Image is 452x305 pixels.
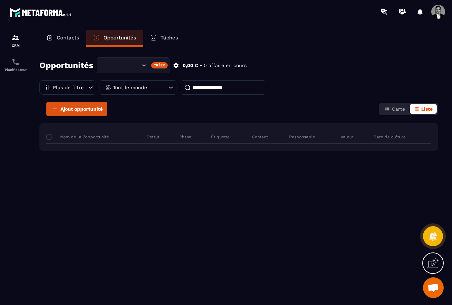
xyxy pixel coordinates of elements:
[53,85,84,90] p: Plus de filtre
[252,134,268,140] p: Contact
[183,62,198,69] p: 0,00 €
[147,134,159,140] p: Statut
[57,35,79,41] p: Contacts
[179,134,191,140] p: Phase
[11,58,20,66] img: scheduler
[2,68,29,72] p: Planificateur
[2,53,29,77] a: schedulerschedulerPlanificateur
[341,134,353,140] p: Valeur
[373,134,406,140] p: Date de clôture
[97,57,169,73] div: Search for option
[289,134,315,140] p: Responsable
[160,35,178,41] p: Tâches
[11,34,20,42] img: formation
[2,28,29,53] a: formationformationCRM
[10,6,72,19] img: logo
[421,106,433,112] span: Liste
[113,85,147,90] p: Tout le monde
[392,106,405,112] span: Carte
[380,104,409,114] button: Carte
[39,30,86,47] a: Contacts
[61,105,103,112] span: Ajout opportunité
[410,104,437,114] button: Liste
[211,134,230,140] p: Étiquette
[103,62,140,69] input: Search for option
[143,30,185,47] a: Tâches
[423,277,444,298] a: Ouvrir le chat
[86,30,143,47] a: Opportunités
[46,134,109,140] p: Nom de la l'opportunité
[2,44,29,47] p: CRM
[200,62,202,69] p: •
[204,62,247,69] p: 0 affaire en cours
[46,102,107,116] button: Ajout opportunité
[151,62,168,68] div: Créer
[103,35,136,41] p: Opportunités
[39,58,93,72] h2: Opportunités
